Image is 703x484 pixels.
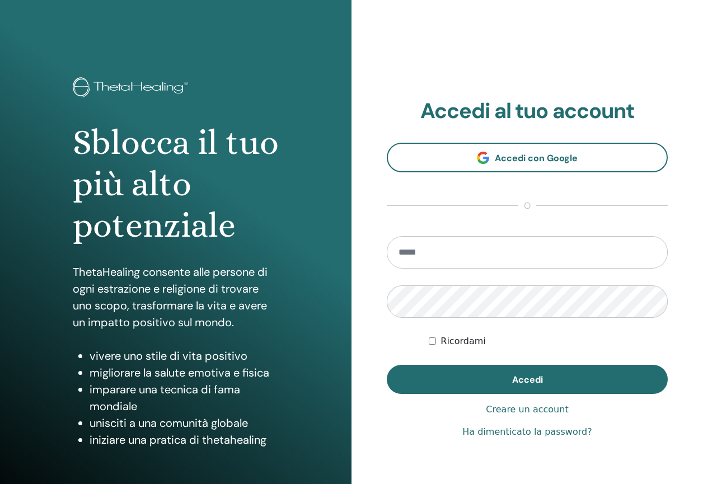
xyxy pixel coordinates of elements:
[518,199,536,213] span: o
[462,425,592,439] a: Ha dimenticato la password?
[429,335,668,348] div: Keep me authenticated indefinitely or until I manually logout
[512,374,543,386] span: Accedi
[73,122,279,247] h1: Sblocca il tuo più alto potenziale
[486,403,568,416] a: Creare un account
[387,365,668,394] button: Accedi
[90,364,279,381] li: migliorare la salute emotiva e fisica
[440,335,485,348] label: Ricordami
[90,381,279,415] li: imparare una tecnica di fama mondiale
[90,347,279,364] li: vivere uno stile di vita positivo
[387,143,668,172] a: Accedi con Google
[387,98,668,124] h2: Accedi al tuo account
[90,431,279,448] li: iniziare una pratica di thetahealing
[90,415,279,431] li: unisciti a una comunità globale
[495,152,578,164] span: Accedi con Google
[73,264,279,331] p: ThetaHealing consente alle persone di ogni estrazione e religione di trovare uno scopo, trasforma...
